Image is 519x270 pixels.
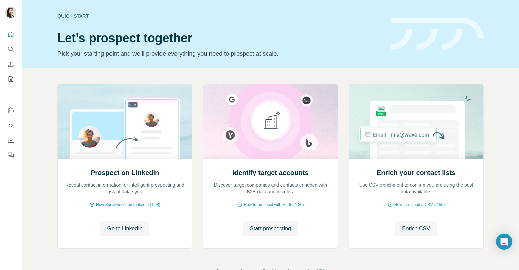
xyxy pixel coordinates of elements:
button: Dashboard [5,134,16,146]
button: Enrich CSV [5,58,16,70]
div: Quick start [57,13,383,19]
h2: Identify target accounts [232,168,309,177]
p: Use CSV enrichment to confirm you are using the best data available. [356,181,476,195]
img: banner [391,18,484,50]
span: How Surfe works on LinkedIn (1:58) [96,202,160,208]
button: Use Surfe on LinkedIn [5,104,16,117]
p: Reveal contact information for intelligent prospecting and instant data sync. [65,181,185,195]
button: Enrich CSV [395,221,437,236]
button: Feedback [5,149,16,161]
p: Pick your starting point and we’ll provide everything you need to prospect at scale. [57,49,383,58]
img: Avatar [5,7,16,18]
button: Search [5,43,16,55]
span: Enrich CSV [402,225,430,233]
img: Enrich your contact lists [349,84,484,159]
button: Use Surfe API [5,119,16,131]
button: Go to LinkedIn [100,221,149,236]
span: Start prospecting [250,225,291,233]
span: Go to LinkedIn [107,225,142,233]
img: Identify target accounts [203,84,338,159]
button: Start prospecting [243,221,298,236]
span: How to prospect with Surfe (1:30) [244,202,304,208]
div: Open Intercom Messenger [496,234,512,250]
button: Quick start [5,28,16,41]
h1: Let’s prospect together [57,31,383,45]
h2: Enrich your contact lists [377,168,455,177]
h2: Prospect on LinkedIn [91,168,159,177]
p: Discover target companies and contacts enriched with B2B data and insights. [210,181,331,195]
img: Prospect on LinkedIn [57,84,192,159]
button: My lists [5,73,16,85]
span: How to upload a CSV (2:59) [394,202,445,208]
